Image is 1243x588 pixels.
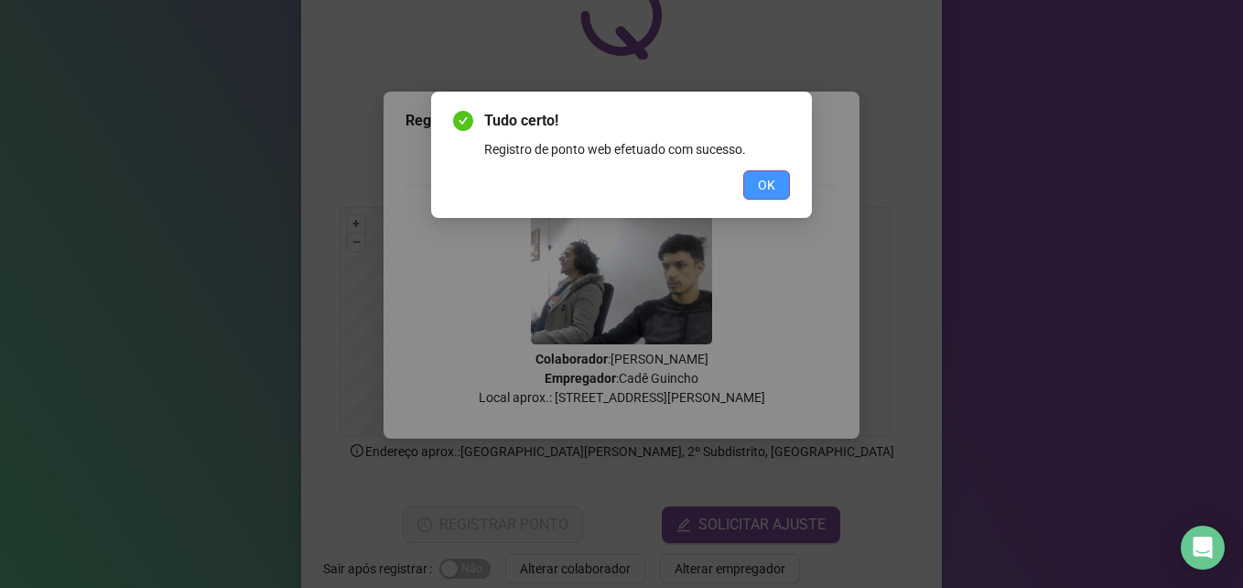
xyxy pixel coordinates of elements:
[743,170,790,200] button: OK
[453,111,473,131] span: check-circle
[758,175,775,195] span: OK
[484,110,790,132] span: Tudo certo!
[1181,526,1225,570] div: Open Intercom Messenger
[484,139,790,159] div: Registro de ponto web efetuado com sucesso.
